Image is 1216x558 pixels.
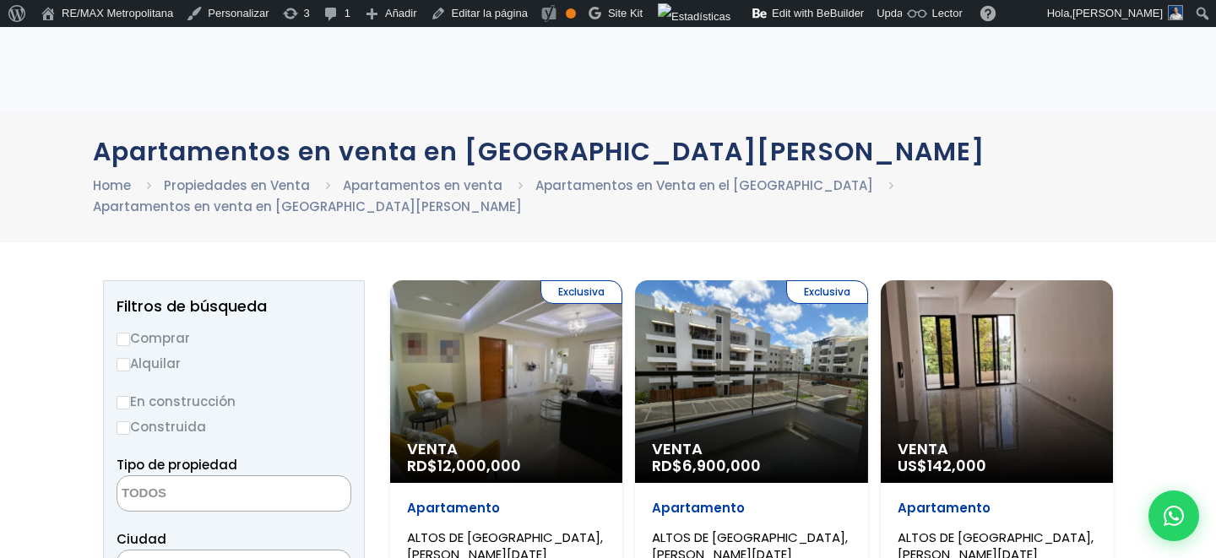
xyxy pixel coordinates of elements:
span: Venta [898,441,1096,458]
h1: Apartamentos en venta en [GEOGRAPHIC_DATA][PERSON_NAME] [93,137,1123,166]
input: Comprar [117,333,130,346]
span: RD$ [652,455,761,476]
span: Exclusiva [786,280,868,304]
div: Aceptable [566,8,576,19]
label: Alquilar [117,353,351,374]
label: Construida [117,416,351,437]
span: RD$ [407,455,521,476]
li: Apartamentos en venta en [GEOGRAPHIC_DATA][PERSON_NAME] [93,196,522,217]
span: US$ [898,455,986,476]
span: Tipo de propiedad [117,456,237,474]
a: Apartamentos en venta [343,176,502,194]
span: [PERSON_NAME] [1072,7,1163,19]
span: 12,000,000 [437,455,521,476]
img: Visitas de 48 horas. Haz clic para ver más estadísticas del sitio. [658,3,730,30]
span: Venta [652,441,850,458]
p: Apartamento [407,500,605,517]
a: Propiedades en Venta [164,176,310,194]
label: Comprar [117,328,351,349]
span: 6,900,000 [682,455,761,476]
input: En construcción [117,396,130,409]
a: Apartamentos en Venta en el [GEOGRAPHIC_DATA] [535,176,873,194]
input: Alquilar [117,358,130,371]
span: Ciudad [117,530,166,548]
p: Apartamento [652,500,850,517]
a: Home [93,176,131,194]
span: 142,000 [927,455,986,476]
p: Apartamento [898,500,1096,517]
span: Site Kit [608,7,643,19]
span: Exclusiva [540,280,622,304]
label: En construcción [117,391,351,412]
h2: Filtros de búsqueda [117,298,351,315]
input: Construida [117,421,130,435]
span: Venta [407,441,605,458]
textarea: Search [117,476,281,512]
